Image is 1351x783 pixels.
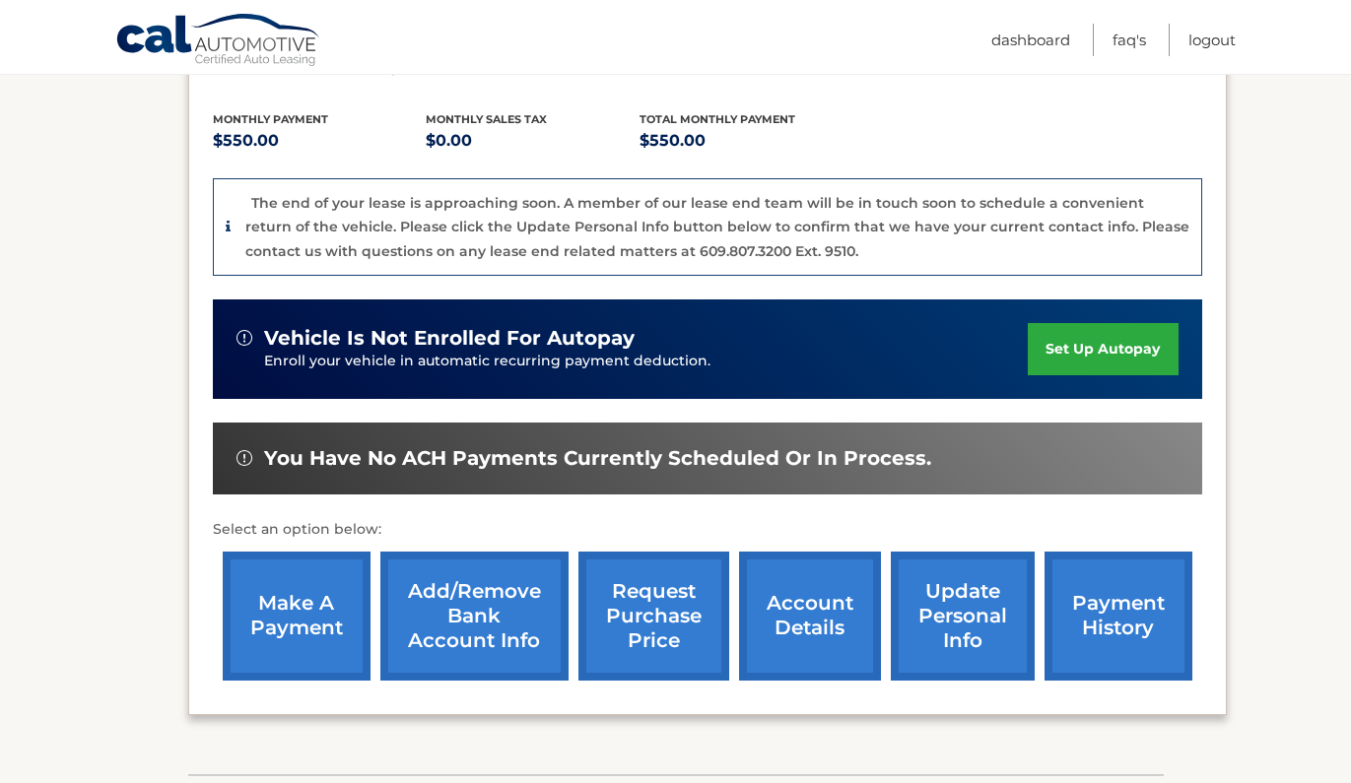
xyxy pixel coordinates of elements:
a: update personal info [891,552,1035,681]
p: $550.00 [213,127,427,155]
a: Cal Automotive [115,13,322,70]
p: The end of your lease is approaching soon. A member of our lease end team will be in touch soon t... [245,194,1189,260]
a: make a payment [223,552,371,681]
a: Add/Remove bank account info [380,552,569,681]
span: Total Monthly Payment [640,112,795,126]
span: You have no ACH payments currently scheduled or in process. [264,446,931,471]
a: FAQ's [1113,24,1146,56]
p: $0.00 [426,127,640,155]
span: vehicle is not enrolled for autopay [264,326,635,351]
p: $550.00 [640,127,853,155]
a: set up autopay [1028,323,1178,375]
p: Select an option below: [213,518,1202,542]
a: payment history [1045,552,1192,681]
p: Enroll your vehicle in automatic recurring payment deduction. [264,351,1029,372]
img: alert-white.svg [236,450,252,466]
a: account details [739,552,881,681]
a: Dashboard [991,24,1070,56]
a: request purchase price [578,552,729,681]
img: alert-white.svg [236,330,252,346]
span: Monthly Payment [213,112,328,126]
span: Monthly sales Tax [426,112,547,126]
a: Logout [1188,24,1236,56]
